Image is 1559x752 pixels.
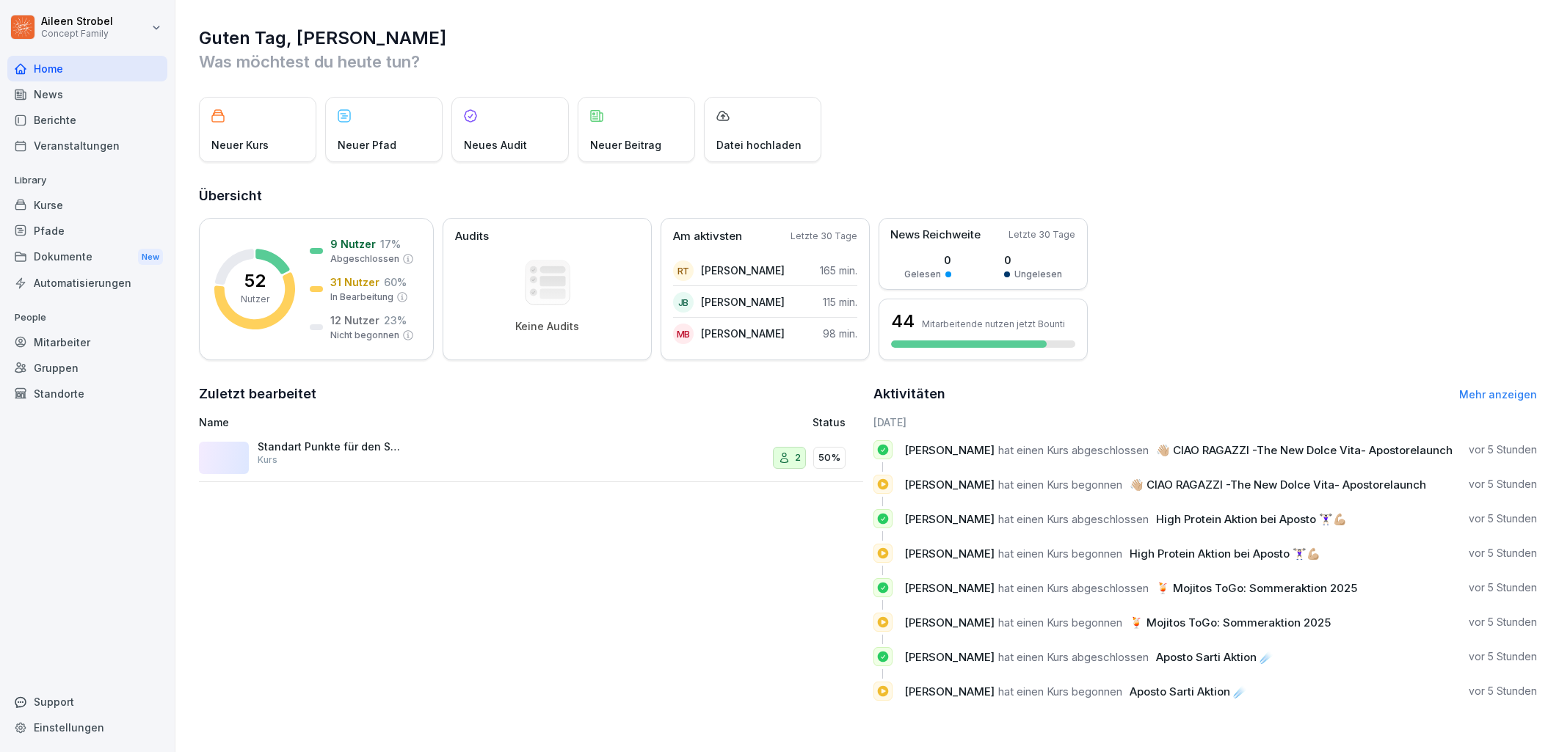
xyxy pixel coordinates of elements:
[7,107,167,133] a: Berichte
[330,313,379,328] p: 12 Nutzer
[7,355,167,381] a: Gruppen
[998,512,1149,526] span: hat einen Kurs abgeschlossen
[716,137,802,153] p: Datei hochladen
[873,415,1538,430] h6: [DATE]
[823,294,857,310] p: 115 min.
[873,384,945,404] h2: Aktivitäten
[244,272,266,290] p: 52
[7,169,167,192] p: Library
[998,616,1122,629] span: hat einen Kurs begonnen
[701,294,785,310] p: [PERSON_NAME]
[7,81,167,107] a: News
[904,547,995,561] span: [PERSON_NAME]
[904,581,995,595] span: [PERSON_NAME]
[904,616,995,629] span: [PERSON_NAME]
[7,329,167,355] a: Mitarbeiter
[199,26,1537,50] h1: Guten Tag, [PERSON_NAME]
[1004,252,1062,268] p: 0
[7,56,167,81] a: Home
[330,252,399,266] p: Abgeschlossen
[820,263,857,278] p: 165 min.
[138,249,163,266] div: New
[701,326,785,341] p: [PERSON_NAME]
[41,29,113,39] p: Concept Family
[904,268,941,281] p: Gelesen
[7,270,167,296] a: Automatisierungen
[338,137,396,153] p: Neuer Pfad
[384,313,407,328] p: 23 %
[673,292,694,313] div: JB
[795,450,801,465] p: 2
[199,415,618,430] p: Name
[1469,477,1537,492] p: vor 5 Stunden
[7,244,167,271] a: DokumenteNew
[7,244,167,271] div: Dokumente
[330,274,379,290] p: 31 Nutzer
[890,227,981,244] p: News Reichweite
[380,236,401,252] p: 17 %
[818,450,840,465] p: 50%
[464,137,527,153] p: Neues Audit
[1156,512,1347,526] span: High Protein Aktion bei Aposto 🏋🏻‍♀️💪🏼
[1469,546,1537,561] p: vor 5 Stunden
[7,192,167,218] a: Kurse
[258,440,404,453] p: Standart Punkte für den Service
[330,236,376,252] p: 9 Nutzer
[41,15,113,28] p: Aileen Strobel
[7,218,167,244] a: Pfade
[7,381,167,406] a: Standorte
[199,434,863,482] a: Standart Punkte für den ServiceKurs250%
[1469,684,1537,698] p: vor 5 Stunden
[1130,685,1247,698] span: Aposto Sarti Aktion ☄️
[241,293,269,306] p: Nutzer
[998,685,1122,698] span: hat einen Kurs begonnen
[258,453,277,467] p: Kurs
[904,650,995,664] span: [PERSON_NAME]
[455,228,489,245] p: Audits
[904,443,995,457] span: [PERSON_NAME]
[330,329,399,342] p: Nicht begonnen
[998,581,1149,595] span: hat einen Kurs abgeschlossen
[7,133,167,158] a: Veranstaltungen
[1469,511,1537,526] p: vor 5 Stunden
[701,263,785,278] p: [PERSON_NAME]
[1130,616,1331,629] span: 🍹 Mojitos ToGo: Sommeraktion 2025
[904,512,995,526] span: [PERSON_NAME]
[998,478,1122,492] span: hat einen Kurs begonnen
[673,260,694,281] div: RT
[1469,442,1537,457] p: vor 5 Stunden
[590,137,661,153] p: Neuer Beitrag
[1156,443,1453,457] span: 👋🏼 CIAO RAGAZZI -The New Dolce Vita- Apostorelaunch
[515,320,579,333] p: Keine Audits
[1156,581,1357,595] span: 🍹 Mojitos ToGo: Sommeraktion 2025
[904,478,995,492] span: [PERSON_NAME]
[904,685,995,698] span: [PERSON_NAME]
[7,689,167,715] div: Support
[199,50,1537,73] p: Was möchtest du heute tun?
[998,547,1122,561] span: hat einen Kurs begonnen
[1469,580,1537,595] p: vor 5 Stunden
[7,306,167,329] p: People
[998,443,1149,457] span: hat einen Kurs abgeschlossen
[673,228,742,245] p: Am aktivsten
[1130,478,1426,492] span: 👋🏼 CIAO RAGAZZI -The New Dolce Vita- Apostorelaunch
[7,715,167,740] a: Einstellungen
[813,415,846,430] p: Status
[1156,650,1273,664] span: Aposto Sarti Aktion ☄️
[199,384,863,404] h2: Zuletzt bearbeitet
[823,326,857,341] p: 98 min.
[904,252,951,268] p: 0
[1459,388,1537,401] a: Mehr anzeigen
[330,291,393,304] p: In Bearbeitung
[891,309,915,334] h3: 44
[1469,615,1537,629] p: vor 5 Stunden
